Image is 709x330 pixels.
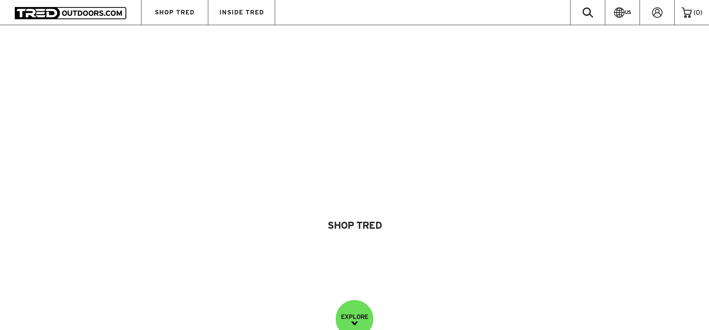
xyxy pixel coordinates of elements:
span: ( ) [693,9,702,16]
span: INSIDE TRED [219,9,264,16]
span: SHOP TRED [155,9,195,16]
a: Shop Tred [302,211,407,239]
img: down-image [351,322,358,325]
img: banner-title [151,159,558,182]
span: 0 [696,9,700,16]
img: cart-icon [682,7,692,17]
img: TRED Outdoors America [15,7,126,19]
